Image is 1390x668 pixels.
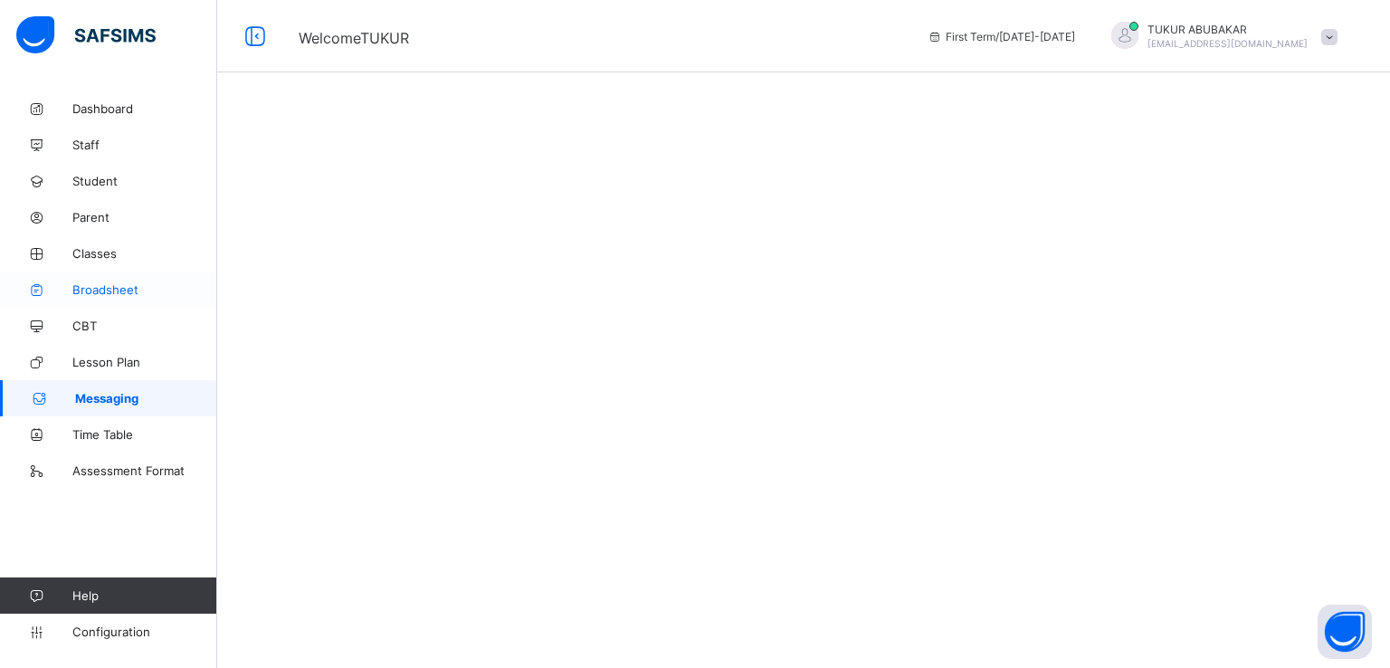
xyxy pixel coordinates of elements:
button: Open asap [1318,605,1372,659]
span: CBT [72,319,217,333]
span: Help [72,588,216,603]
span: Broadsheet [72,282,217,297]
span: session/term information [928,30,1075,43]
span: Messaging [75,391,217,406]
span: TUKUR ABUBAKAR [1147,23,1308,36]
span: Welcome TUKUR [299,29,409,47]
span: Assessment Format [72,463,217,478]
span: Configuration [72,625,216,639]
div: TUKURABUBAKAR [1093,22,1347,52]
span: Classes [72,246,217,261]
span: [EMAIL_ADDRESS][DOMAIN_NAME] [1147,38,1308,49]
span: Parent [72,210,217,224]
span: Student [72,174,217,188]
img: safsims [16,16,156,54]
span: Dashboard [72,101,217,116]
span: Lesson Plan [72,355,217,369]
span: Staff [72,138,217,152]
span: Time Table [72,427,217,442]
